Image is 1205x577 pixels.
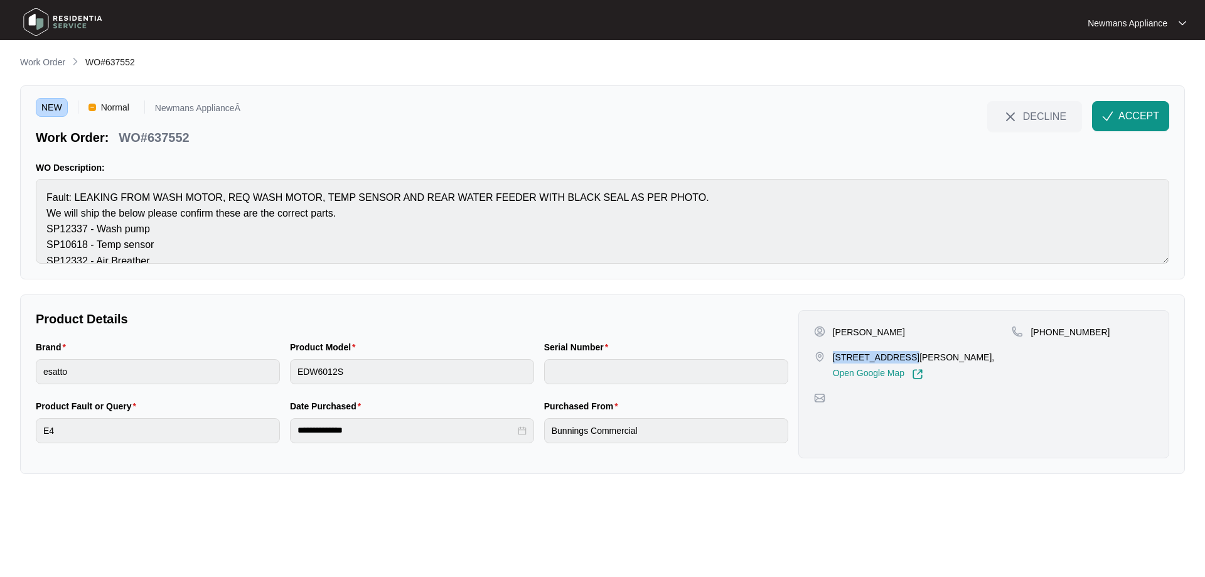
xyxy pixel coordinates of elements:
[544,400,623,413] label: Purchased From
[1031,326,1110,338] p: [PHONE_NUMBER]
[88,104,96,111] img: Vercel Logo
[1118,109,1159,124] span: ACCEPT
[36,98,68,117] span: NEW
[987,101,1082,131] button: close-IconDECLINE
[1023,109,1066,123] span: DECLINE
[18,56,68,70] a: Work Order
[36,310,788,328] p: Product Details
[290,400,366,413] label: Date Purchased
[1092,101,1169,131] button: check-IconACCEPT
[814,326,825,337] img: user-pin
[1179,20,1186,26] img: dropdown arrow
[20,56,65,68] p: Work Order
[814,392,825,404] img: map-pin
[1003,109,1018,124] img: close-Icon
[833,351,995,364] p: [STREET_ADDRESS][PERSON_NAME],
[36,359,280,384] input: Brand
[70,57,80,67] img: chevron-right
[36,179,1169,264] textarea: Fault: LEAKING FROM WASH MOTOR, REQ WASH MOTOR, TEMP SENSOR AND REAR WATER FEEDER WITH BLACK SEAL...
[36,341,71,353] label: Brand
[36,161,1169,174] p: WO Description:
[36,129,109,146] p: Work Order:
[290,359,534,384] input: Product Model
[833,369,923,380] a: Open Google Map
[290,341,361,353] label: Product Model
[155,104,240,117] p: Newmans ApplianceÂ
[119,129,189,146] p: WO#637552
[912,369,923,380] img: Link-External
[36,418,280,443] input: Product Fault or Query
[96,98,134,117] span: Normal
[833,326,905,338] p: [PERSON_NAME]
[1088,17,1167,30] p: Newmans Appliance
[544,341,613,353] label: Serial Number
[544,418,788,443] input: Purchased From
[544,359,788,384] input: Serial Number
[814,351,825,362] img: map-pin
[85,57,135,67] span: WO#637552
[1102,111,1113,122] img: check-Icon
[36,400,141,413] label: Product Fault or Query
[297,424,515,437] input: Date Purchased
[19,3,107,41] img: residentia service logo
[1012,326,1023,337] img: map-pin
